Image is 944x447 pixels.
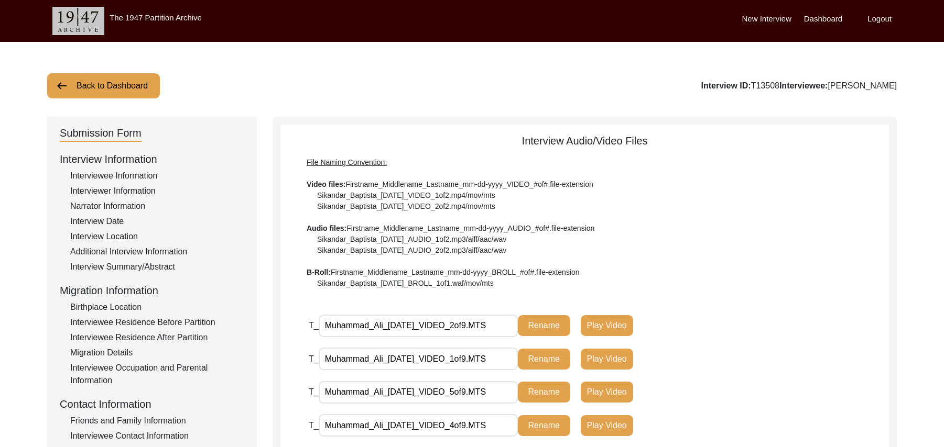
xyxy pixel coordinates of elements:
div: Migration Information [60,283,244,298]
span: T_ [309,387,319,396]
div: Interviewee Information [70,170,244,182]
label: Logout [867,13,892,25]
b: Audio files: [307,224,346,232]
div: Submission Form [60,125,142,142]
div: Interviewee Residence After Partition [70,331,244,344]
div: T13508 [PERSON_NAME] [701,80,897,92]
div: Friends and Family Information [70,415,244,427]
button: Play Video [581,382,633,403]
button: Rename [518,415,570,436]
button: Play Video [581,349,633,370]
button: Rename [518,382,570,403]
img: arrow-left.png [56,80,68,92]
div: Interview Summary/Abstract [70,261,244,273]
button: Rename [518,315,570,336]
div: Interview Audio/Video Files [280,133,889,289]
div: Interview Date [70,215,244,228]
div: Contact Information [60,396,244,412]
div: Birthplace Location [70,301,244,314]
label: New Interview [742,13,791,25]
div: Interview Location [70,230,244,243]
div: Narrator Information [70,200,244,213]
b: Interviewee: [779,81,828,90]
div: Interviewee Residence Before Partition [70,316,244,329]
div: Interviewer Information [70,185,244,197]
div: Migration Details [70,347,244,359]
button: Back to Dashboard [47,73,160,98]
div: Interviewee Occupation and Parental Information [70,362,244,387]
button: Play Video [581,315,633,336]
span: T_ [309,321,319,330]
label: Dashboard [804,13,842,25]
span: File Naming Convention: [307,158,387,166]
label: The 1947 Partition Archive [110,13,202,22]
div: Firstname_Middlename_Lastname_mm-dd-yyyy_VIDEO_#of#.file-extension Sikandar_Baptista_[DATE]_VIDEO... [307,157,863,289]
b: Video files: [307,180,345,188]
b: B-Roll: [307,268,331,276]
button: Play Video [581,415,633,436]
img: header-logo.png [52,7,104,35]
div: Additional Interview Information [70,245,244,258]
span: T_ [309,421,319,430]
div: Interview Information [60,151,244,167]
span: T_ [309,354,319,363]
b: Interview ID: [701,81,751,90]
button: Rename [518,349,570,370]
div: Interviewee Contact Information [70,430,244,442]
